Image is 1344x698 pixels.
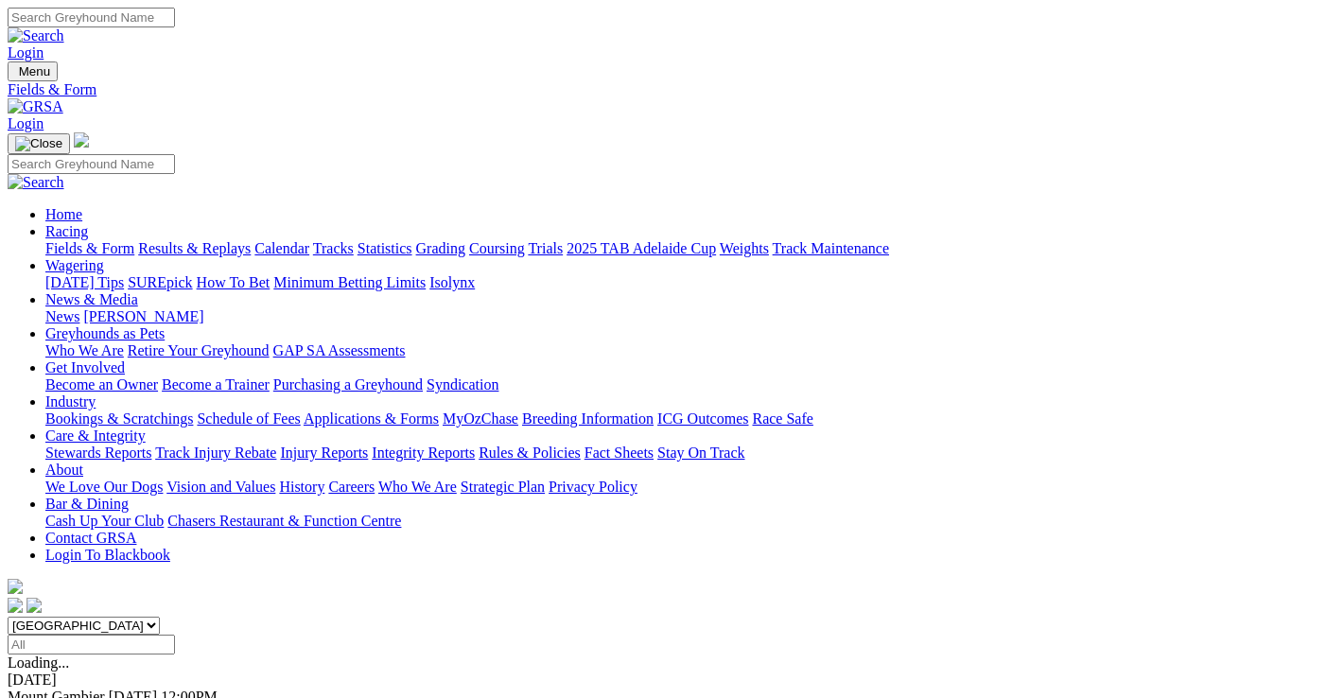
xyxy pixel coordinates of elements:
[45,240,134,256] a: Fields & Form
[128,274,192,290] a: SUREpick
[45,308,79,324] a: News
[128,342,270,358] a: Retire Your Greyhound
[8,8,175,27] input: Search
[45,359,125,375] a: Get Involved
[45,342,124,358] a: Who We Are
[273,342,406,358] a: GAP SA Assessments
[8,635,175,654] input: Select date
[378,479,457,495] a: Who We Are
[585,445,654,461] a: Fact Sheets
[15,136,62,151] img: Close
[26,598,42,613] img: twitter.svg
[416,240,465,256] a: Grading
[138,240,251,256] a: Results & Replays
[8,115,44,131] a: Login
[45,257,104,273] a: Wagering
[74,132,89,148] img: logo-grsa-white.png
[19,64,50,79] span: Menu
[45,445,1336,462] div: Care & Integrity
[657,445,744,461] a: Stay On Track
[167,513,401,529] a: Chasers Restaurant & Function Centre
[45,274,124,290] a: [DATE] Tips
[528,240,563,256] a: Trials
[328,479,375,495] a: Careers
[720,240,769,256] a: Weights
[273,274,426,290] a: Minimum Betting Limits
[8,98,63,115] img: GRSA
[657,410,748,427] a: ICG Outcomes
[162,376,270,393] a: Become a Trainer
[45,513,164,529] a: Cash Up Your Club
[45,206,82,222] a: Home
[280,445,368,461] a: Injury Reports
[45,479,1336,496] div: About
[304,410,439,427] a: Applications & Forms
[8,44,44,61] a: Login
[45,462,83,478] a: About
[773,240,889,256] a: Track Maintenance
[358,240,412,256] a: Statistics
[45,410,1336,428] div: Industry
[443,410,518,427] a: MyOzChase
[8,174,64,191] img: Search
[45,445,151,461] a: Stewards Reports
[45,291,138,307] a: News & Media
[45,479,163,495] a: We Love Our Dogs
[45,513,1336,530] div: Bar & Dining
[479,445,581,461] a: Rules & Policies
[8,154,175,174] input: Search
[8,27,64,44] img: Search
[8,672,1336,689] div: [DATE]
[45,410,193,427] a: Bookings & Scratchings
[549,479,637,495] a: Privacy Policy
[8,654,69,671] span: Loading...
[45,393,96,410] a: Industry
[45,325,165,341] a: Greyhounds as Pets
[8,579,23,594] img: logo-grsa-white.png
[45,547,170,563] a: Login To Blackbook
[8,598,23,613] img: facebook.svg
[8,81,1336,98] a: Fields & Form
[273,376,423,393] a: Purchasing a Greyhound
[8,61,58,81] button: Toggle navigation
[155,445,276,461] a: Track Injury Rebate
[752,410,812,427] a: Race Safe
[461,479,545,495] a: Strategic Plan
[8,133,70,154] button: Toggle navigation
[372,445,475,461] a: Integrity Reports
[45,376,1336,393] div: Get Involved
[45,496,129,512] a: Bar & Dining
[429,274,475,290] a: Isolynx
[45,223,88,239] a: Racing
[567,240,716,256] a: 2025 TAB Adelaide Cup
[45,274,1336,291] div: Wagering
[427,376,498,393] a: Syndication
[45,308,1336,325] div: News & Media
[83,308,203,324] a: [PERSON_NAME]
[197,410,300,427] a: Schedule of Fees
[279,479,324,495] a: History
[45,428,146,444] a: Care & Integrity
[45,530,136,546] a: Contact GRSA
[254,240,309,256] a: Calendar
[45,376,158,393] a: Become an Owner
[469,240,525,256] a: Coursing
[45,240,1336,257] div: Racing
[166,479,275,495] a: Vision and Values
[313,240,354,256] a: Tracks
[197,274,271,290] a: How To Bet
[45,342,1336,359] div: Greyhounds as Pets
[522,410,654,427] a: Breeding Information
